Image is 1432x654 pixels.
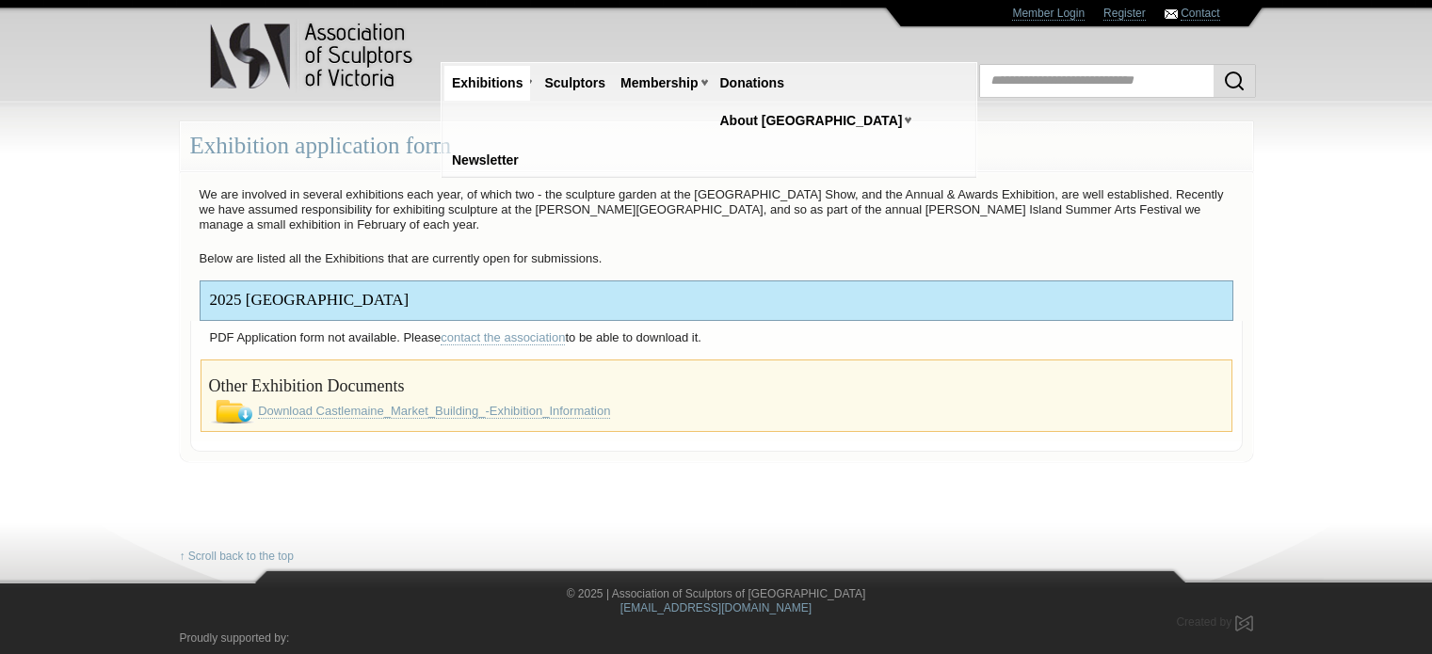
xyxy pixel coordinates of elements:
a: Donations [713,66,792,101]
a: contact the association [441,330,565,345]
img: Search [1223,70,1246,92]
p: Below are listed all the Exhibitions that are currently open for submissions. [190,247,1243,271]
h2: Other Exhibition Documents [209,368,1224,401]
a: Exhibitions [444,66,530,101]
div: 2025 [GEOGRAPHIC_DATA] [201,281,1232,320]
p: We are involved in several exhibitions each year, of which two - the sculpture garden at the [GEO... [190,183,1243,237]
a: Register [1103,7,1146,21]
a: About [GEOGRAPHIC_DATA] [713,104,910,138]
img: logo.png [209,19,416,93]
img: Download File [209,400,255,423]
div: © 2025 | Association of Sculptors of [GEOGRAPHIC_DATA] [166,587,1267,615]
a: Member Login [1012,7,1085,21]
a: ↑ Scroll back to the top [180,550,294,564]
a: [EMAIL_ADDRESS][DOMAIN_NAME] [620,601,812,614]
span: Created by [1176,615,1231,629]
a: Created by [1176,615,1252,629]
a: Download Castlemaine_Market_Building_-Exhibition_Information [258,404,610,419]
div: Exhibition application form [180,121,1253,171]
a: Sculptors [537,66,613,101]
p: Proudly supported by: [180,631,1253,646]
img: Created by Marby [1235,615,1253,631]
a: Contact [1181,7,1219,21]
p: PDF Application form not available. Please to be able to download it. [201,326,1232,350]
img: Contact ASV [1165,9,1178,19]
a: Newsletter [444,143,526,178]
a: Membership [613,66,705,101]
